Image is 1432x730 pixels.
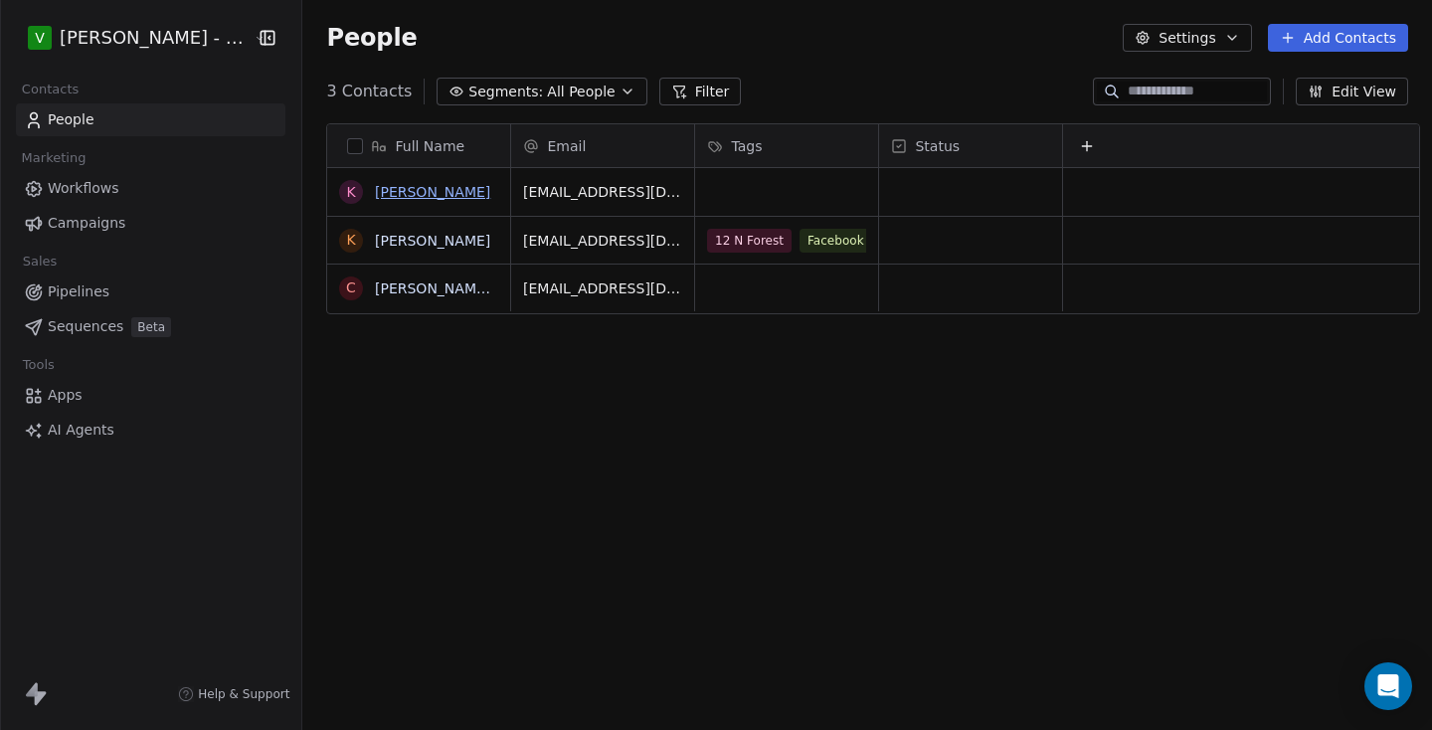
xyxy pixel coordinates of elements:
[35,28,45,48] span: V
[48,385,83,406] span: Apps
[347,230,356,251] div: K
[731,136,762,156] span: Tags
[16,103,285,136] a: People
[327,124,510,167] div: Full Name
[24,21,239,55] button: V[PERSON_NAME] - REALTOR
[48,281,109,302] span: Pipelines
[511,168,1421,719] div: grid
[523,231,682,251] span: [EMAIL_ADDRESS][DOMAIN_NAME]
[14,247,66,276] span: Sales
[801,229,892,253] span: Facebook Ad
[1123,24,1251,52] button: Settings
[659,78,742,105] button: Filter
[48,420,114,441] span: AI Agents
[131,317,171,337] span: Beta
[707,229,792,253] span: 12 N Forest
[879,124,1062,167] div: Status
[1296,78,1408,105] button: Edit View
[13,143,94,173] span: Marketing
[16,379,285,412] a: Apps
[375,233,490,249] a: [PERSON_NAME]
[523,278,682,298] span: [EMAIL_ADDRESS][DOMAIN_NAME]
[468,82,543,102] span: Segments:
[326,80,412,103] span: 3 Contacts
[1364,662,1412,710] div: Open Intercom Messenger
[1268,24,1408,52] button: Add Contacts
[547,136,586,156] span: Email
[48,213,125,234] span: Campaigns
[48,109,94,130] span: People
[48,178,119,199] span: Workflows
[198,686,289,702] span: Help & Support
[16,275,285,308] a: Pipelines
[547,82,615,102] span: All People
[347,277,357,298] div: C
[915,136,960,156] span: Status
[375,184,490,200] a: [PERSON_NAME]
[375,280,611,296] a: [PERSON_NAME] [PERSON_NAME]
[16,172,285,205] a: Workflows
[16,414,285,447] a: AI Agents
[48,316,123,337] span: Sequences
[326,23,417,53] span: People
[523,182,682,202] span: [EMAIL_ADDRESS][DOMAIN_NAME]
[695,124,878,167] div: Tags
[327,168,511,719] div: grid
[395,136,464,156] span: Full Name
[14,350,63,380] span: Tools
[16,207,285,240] a: Campaigns
[178,686,289,702] a: Help & Support
[16,310,285,343] a: SequencesBeta
[13,75,88,104] span: Contacts
[511,124,694,167] div: Email
[347,182,356,203] div: K
[60,25,249,51] span: [PERSON_NAME] - REALTOR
